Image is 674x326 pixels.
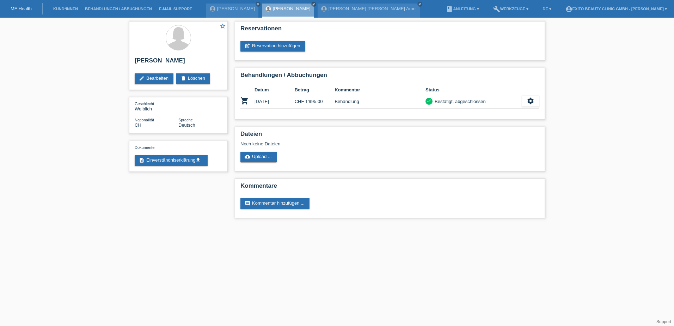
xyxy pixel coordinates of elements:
a: MF Health [11,6,32,11]
i: post_add [245,43,250,49]
a: commentKommentar hinzufügen ... [240,198,310,209]
span: Nationalität [135,118,154,122]
td: CHF 1'995.00 [295,94,335,109]
a: cloud_uploadUpload ... [240,152,277,162]
i: account_circle [565,6,572,13]
span: Geschlecht [135,102,154,106]
i: get_app [195,157,201,163]
a: account_circleExito Beauty Clinic GmbH - [PERSON_NAME] ▾ [562,7,670,11]
i: edit [139,76,145,81]
a: [PERSON_NAME] [217,6,255,11]
th: Kommentar [335,86,425,94]
i: settings [527,97,534,105]
td: [DATE] [255,94,295,109]
div: Weiblich [135,101,178,111]
th: Datum [255,86,295,94]
h2: Reservationen [240,25,539,36]
a: star_border [220,23,226,30]
i: close [312,2,315,6]
a: close [417,2,422,7]
span: Dokumente [135,145,154,150]
a: close [311,2,316,7]
span: Schweiz [135,122,141,128]
i: POSP00028620 [240,97,249,105]
i: book [446,6,453,13]
a: editBearbeiten [135,73,173,84]
a: Kund*innen [50,7,81,11]
i: description [139,157,145,163]
span: Deutsch [178,122,195,128]
span: Sprache [178,118,193,122]
i: build [493,6,500,13]
th: Status [425,86,522,94]
i: comment [245,200,250,206]
a: deleteLöschen [176,73,210,84]
a: DE ▾ [539,7,554,11]
i: delete [180,76,186,81]
a: buildWerkzeuge ▾ [490,7,532,11]
a: close [256,2,261,7]
i: close [256,2,260,6]
a: Support [656,319,671,324]
i: close [418,2,422,6]
th: Betrag [295,86,335,94]
a: descriptionEinverständniserklärungget_app [135,155,208,166]
i: cloud_upload [245,154,250,159]
div: Bestätigt, abgeschlossen [433,98,486,105]
a: Behandlungen / Abbuchungen [81,7,155,11]
a: [PERSON_NAME] [273,6,311,11]
h2: [PERSON_NAME] [135,57,222,68]
h2: Behandlungen / Abbuchungen [240,72,539,82]
a: post_addReservation hinzufügen [240,41,305,52]
h2: Dateien [240,131,539,141]
td: Behandlung [335,94,425,109]
a: bookAnleitung ▾ [442,7,482,11]
a: [PERSON_NAME] [PERSON_NAME] Amet [329,6,417,11]
i: star_border [220,23,226,29]
div: Noch keine Dateien [240,141,456,146]
i: check [427,98,431,103]
h2: Kommentare [240,182,539,193]
a: E-Mail Support [155,7,196,11]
